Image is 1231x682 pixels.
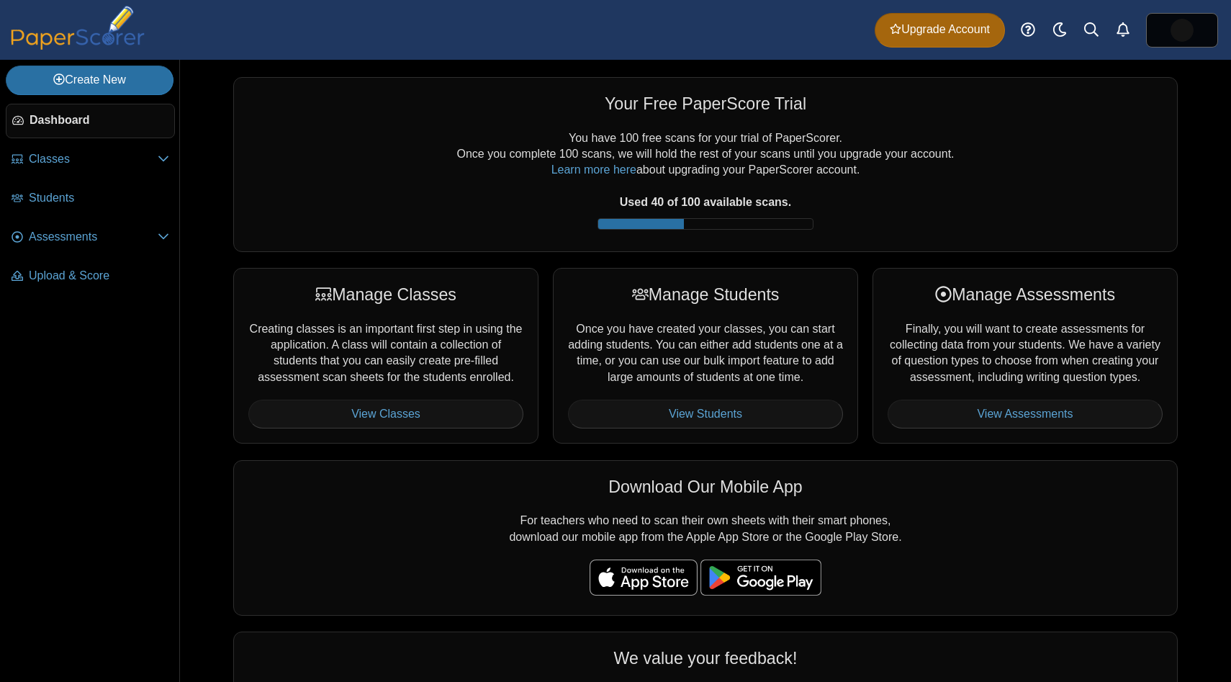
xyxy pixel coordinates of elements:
[6,220,175,255] a: Assessments
[248,283,523,306] div: Manage Classes
[1107,14,1139,46] a: Alerts
[620,196,791,208] b: Used 40 of 100 available scans.
[6,6,150,50] img: PaperScorer
[29,190,169,206] span: Students
[6,181,175,216] a: Students
[29,268,169,284] span: Upload & Score
[248,92,1163,115] div: Your Free PaperScore Trial
[700,560,821,596] img: google-play-badge.png
[248,400,523,429] a: View Classes
[872,268,1178,444] div: Finally, you will want to create assessments for collecting data from your students. We have a va...
[551,163,636,176] a: Learn more here
[1146,13,1218,48] a: ps.JHhghvqd6R7LWXju
[590,560,698,596] img: apple-store-badge.svg
[29,229,158,245] span: Assessments
[6,259,175,294] a: Upload & Score
[6,40,150,52] a: PaperScorer
[1171,19,1194,42] span: Joseph Freer
[6,104,175,138] a: Dashboard
[30,112,168,128] span: Dashboard
[233,268,538,444] div: Creating classes is an important first step in using the application. A class will contain a coll...
[248,475,1163,498] div: Download Our Mobile App
[1171,19,1194,42] img: ps.JHhghvqd6R7LWXju
[6,143,175,177] a: Classes
[875,13,1005,48] a: Upgrade Account
[553,268,858,444] div: Once you have created your classes, you can start adding students. You can either add students on...
[890,22,990,37] span: Upgrade Account
[888,283,1163,306] div: Manage Assessments
[888,400,1163,429] a: View Assessments
[6,66,173,94] a: Create New
[568,283,843,306] div: Manage Students
[568,400,843,429] a: View Students
[233,460,1178,616] div: For teachers who need to scan their own sheets with their smart phones, download our mobile app f...
[248,130,1163,237] div: You have 100 free scans for your trial of PaperScorer. Once you complete 100 scans, we will hold ...
[248,647,1163,670] div: We value your feedback!
[29,151,158,167] span: Classes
